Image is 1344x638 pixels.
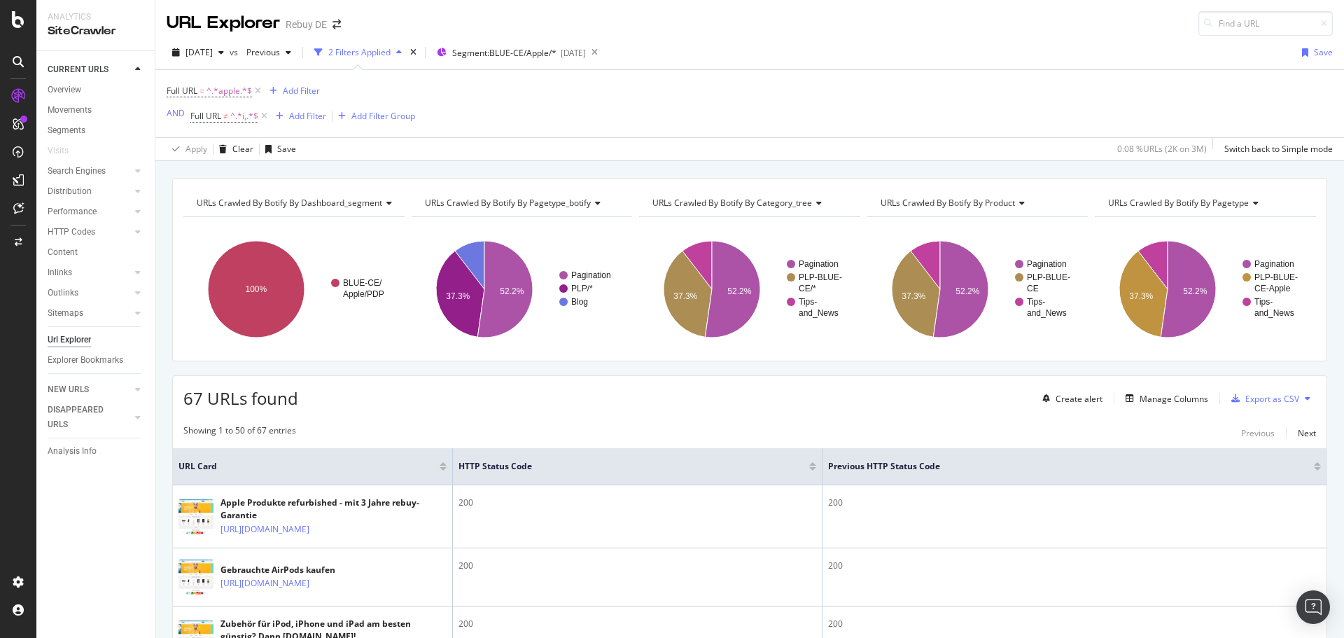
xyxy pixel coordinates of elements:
svg: A chart. [412,228,633,350]
text: Pagination [799,259,839,269]
a: HTTP Codes [48,225,131,240]
div: Analytics [48,11,143,23]
div: Segments [48,123,85,138]
div: 2 Filters Applied [328,46,391,58]
button: Save [260,138,296,160]
button: Clear [213,138,253,160]
h4: URLs Crawled By Botify By dashboard_segment [194,192,403,214]
div: Search Engines [48,164,106,179]
a: Sitemaps [48,306,131,321]
button: Switch back to Simple mode [1219,138,1333,160]
div: Create alert [1056,393,1102,405]
div: Overview [48,83,81,97]
button: Export as CSV [1226,387,1299,410]
button: AND [167,106,185,120]
div: NEW URLS [48,382,89,397]
div: Apply [185,143,207,155]
div: Export as CSV [1245,393,1299,405]
span: Full URL [167,85,197,97]
div: Analysis Info [48,444,97,459]
div: Gebrauchte AirPods kaufen [220,564,370,576]
span: URLs Crawled By Botify By category_tree [652,197,812,209]
div: 200 [458,560,816,572]
text: Tips- [1027,297,1045,307]
div: 200 [828,618,1321,630]
span: 67 URLs found [183,387,298,410]
input: Find a URL [1198,11,1333,36]
span: Segment: BLUE-CE/Apple/* [452,47,556,59]
div: Visits [48,144,69,158]
div: Add Filter [283,85,320,97]
a: Inlinks [48,265,131,280]
div: CURRENT URLS [48,62,108,77]
h4: URLs Crawled By Botify By category_tree [650,192,848,214]
a: [URL][DOMAIN_NAME] [220,522,309,536]
span: HTTP Status Code [458,460,788,473]
div: Showing 1 to 50 of 67 entries [183,424,296,441]
a: Url Explorer [48,333,145,347]
span: Previous [241,46,280,58]
span: ≠ [223,110,228,122]
span: ^.*apple.*$ [206,81,252,101]
h4: URLs Crawled By Botify By pagetype_botify [422,192,620,214]
div: Save [277,143,296,155]
text: 52.2% [1184,286,1207,296]
text: PLP-BLUE- [1027,272,1070,282]
button: Apply [167,138,207,160]
a: Explorer Bookmarks [48,353,145,368]
button: Previous [241,41,297,64]
text: PLP/* [571,284,593,293]
svg: A chart. [183,228,405,350]
div: Save [1314,46,1333,58]
div: [DATE] [561,47,586,59]
div: Add Filter Group [351,110,415,122]
a: Movements [48,103,145,118]
span: URLs Crawled By Botify By pagetype [1108,197,1249,209]
text: BLUE-CE/ [343,278,382,288]
span: URLs Crawled By Botify By dashboard_segment [197,197,382,209]
span: vs [230,46,241,58]
div: arrow-right-arrow-left [332,20,341,29]
div: Url Explorer [48,333,91,347]
text: CE [1027,284,1039,293]
div: 200 [828,497,1321,509]
a: Performance [48,204,131,219]
div: SiteCrawler [48,23,143,39]
text: 37.3% [1130,291,1154,301]
div: Open Intercom Messenger [1296,590,1330,624]
button: 2 Filters Applied [309,41,407,64]
text: 100% [246,284,267,294]
img: main image [178,560,213,595]
text: CE-Apple [1254,284,1291,293]
div: Clear [232,143,253,155]
button: Next [1298,424,1316,441]
a: Distribution [48,184,131,199]
svg: A chart. [867,228,1088,350]
div: A chart. [639,228,860,350]
div: Rebuy DE [286,18,327,32]
text: and_News [1027,308,1067,318]
text: PLP-BLUE- [799,272,842,282]
a: Search Engines [48,164,131,179]
div: times [407,46,419,60]
text: Tips- [1254,297,1273,307]
text: PLP-BLUE- [1254,272,1298,282]
text: and_News [799,308,839,318]
div: Add Filter [289,110,326,122]
div: 200 [458,497,816,509]
div: 0.08 % URLs ( 2K on 3M ) [1117,143,1207,155]
div: 200 [458,618,816,630]
button: Add Filter Group [332,108,415,125]
a: Analysis Info [48,444,145,459]
div: Previous [1241,427,1275,439]
div: Switch back to Simple mode [1224,143,1333,155]
a: Segments [48,123,145,138]
span: 2025 May. 27th [185,46,213,58]
text: Pagination [571,270,611,280]
div: Apple Produkte refurbished - mit 3 Jahre rebuy-Garantie [220,497,447,522]
span: URLs Crawled By Botify By pagetype_botify [425,197,591,209]
text: Blog [571,297,588,307]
